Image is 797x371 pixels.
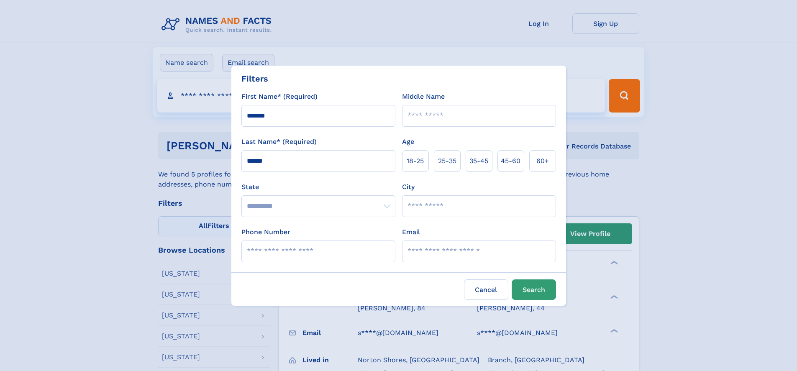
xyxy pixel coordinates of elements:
div: Filters [241,72,268,85]
span: 25‑35 [438,156,456,166]
label: Age [402,137,414,147]
span: 18‑25 [407,156,424,166]
span: 60+ [536,156,549,166]
label: State [241,182,395,192]
label: Middle Name [402,92,445,102]
label: Last Name* (Required) [241,137,317,147]
span: 45‑60 [501,156,520,166]
label: Phone Number [241,227,290,237]
label: First Name* (Required) [241,92,318,102]
label: Cancel [464,279,508,300]
span: 35‑45 [469,156,488,166]
label: City [402,182,415,192]
label: Email [402,227,420,237]
button: Search [512,279,556,300]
